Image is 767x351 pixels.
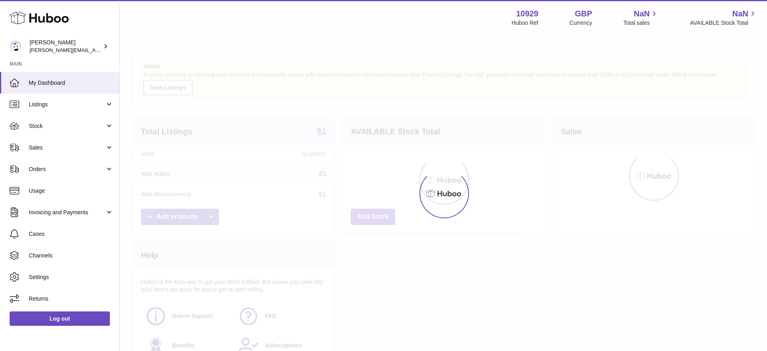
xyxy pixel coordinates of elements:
[29,295,113,303] span: Returns
[29,252,113,259] span: Channels
[29,209,105,216] span: Invoicing and Payments
[690,8,757,27] a: NaN AVAILABLE Stock Total
[29,273,113,281] span: Settings
[29,166,105,173] span: Orders
[29,79,113,87] span: My Dashboard
[10,311,110,326] a: Log out
[29,122,105,130] span: Stock
[634,8,650,19] span: NaN
[29,230,113,238] span: Cases
[575,8,592,19] strong: GBP
[30,47,160,53] span: [PERSON_NAME][EMAIL_ADDRESS][DOMAIN_NAME]
[30,39,101,54] div: [PERSON_NAME]
[29,144,105,152] span: Sales
[732,8,748,19] span: NaN
[29,101,105,108] span: Listings
[10,40,22,52] img: thomas@otesports.co.uk
[623,8,659,27] a: NaN Total sales
[570,19,592,27] div: Currency
[516,8,538,19] strong: 10929
[690,19,757,27] span: AVAILABLE Stock Total
[29,187,113,195] span: Usage
[623,19,659,27] span: Total sales
[512,19,538,27] div: Huboo Ref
